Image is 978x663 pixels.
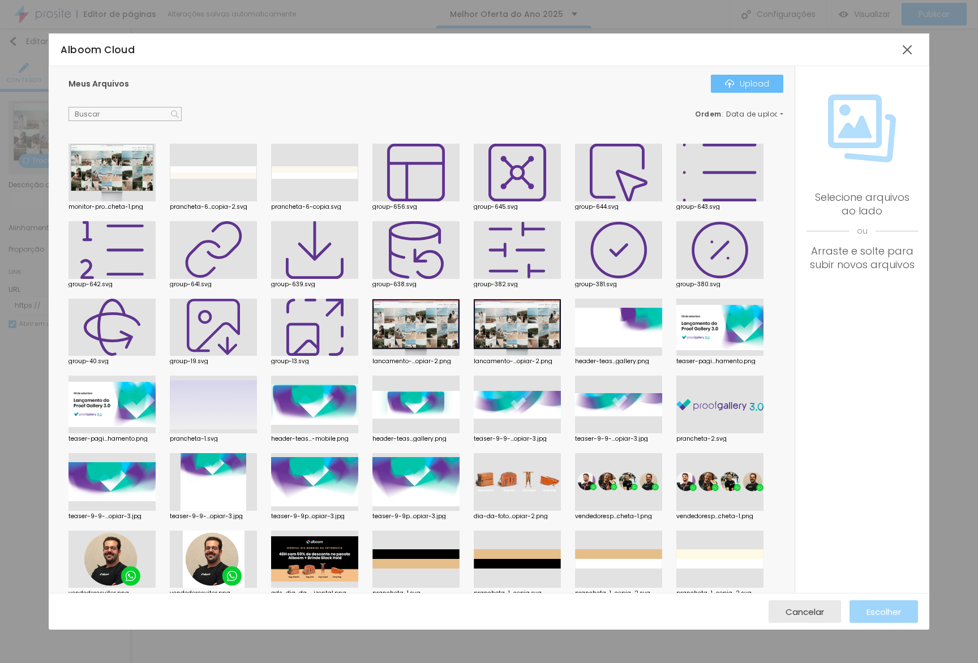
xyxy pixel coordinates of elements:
[695,111,783,118] div: :
[68,591,156,596] div: vendedoresvitor.png
[170,514,257,519] div: teaser-9-9-...opiar-3.jpg
[372,282,460,287] div: group-638.svg
[828,94,896,162] img: Icone
[170,282,257,287] div: group-641.svg
[575,591,662,596] div: prancheta-1...copia-2.svg
[68,107,182,122] input: Buscar
[676,282,763,287] div: group-380.svg
[850,600,918,623] button: Escolher
[676,514,763,519] div: vendedoresp...cheta-1.png
[786,607,824,617] span: Cancelar
[372,514,460,519] div: teaser-9-9p...opiar-3.jpg
[170,436,257,442] div: prancheta-1.svg
[271,591,358,596] div: ads-dia-da-...izontal.png
[725,79,769,88] div: Upload
[68,78,129,89] span: Meus Arquivos
[271,436,358,442] div: header-teas...-mobile.png
[725,79,734,88] img: Icone
[372,591,460,596] div: prancheta-1.svg
[271,204,358,210] div: prancheta-6-copia.svg
[807,191,917,272] div: Selecione arquivos ao lado Arraste e solte para subir novos arquivos
[726,111,785,118] span: Data de upload
[170,591,257,596] div: vendedoresvitor.png
[372,436,460,442] div: header-teas...gallery.png
[61,43,135,57] span: Alboom Cloud
[575,436,662,442] div: teaser-9-9-...opiar-3.jpg
[676,591,763,596] div: prancheta-1...copia-2.svg
[271,514,358,519] div: teaser-9-9p...opiar-3.jpg
[575,359,662,364] div: header-teas...gallery.png
[474,436,561,442] div: teaser-9-9-...opiar-3.jpg
[695,109,722,119] span: Ordem
[474,282,561,287] div: group-382.svg
[474,514,561,519] div: dia-da-foto...opiar-2.png
[474,204,561,210] div: group-645.svg
[372,359,460,364] div: lancamento-...opiar-2.png
[271,359,358,364] div: group-13.svg
[807,218,917,244] span: ou
[68,282,156,287] div: group-642.svg
[68,204,156,210] div: monitor-pro...cheta-1.png
[474,591,561,596] div: prancheta-1-copia.svg
[711,75,783,93] button: IconeUpload
[170,359,257,364] div: group-19.svg
[171,110,179,118] img: Icone
[676,359,763,364] div: teaser-pagi...hamento.png
[372,204,460,210] div: group-656.svg
[271,282,358,287] div: group-639.svg
[575,514,662,519] div: vendedoresp...cheta-1.png
[676,436,763,442] div: prancheta-2.svg
[867,607,901,617] span: Escolher
[676,204,763,210] div: group-643.svg
[170,204,257,210] div: prancheta-6...copia-2.svg
[769,600,841,623] button: Cancelar
[474,359,561,364] div: lancamento-...opiar-2.png
[575,204,662,210] div: group-644.svg
[68,436,156,442] div: teaser-pagi...hamento.png
[68,359,156,364] div: group-40.svg
[68,514,156,519] div: teaser-9-9-...opiar-3.jpg
[575,282,662,287] div: group-381.svg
